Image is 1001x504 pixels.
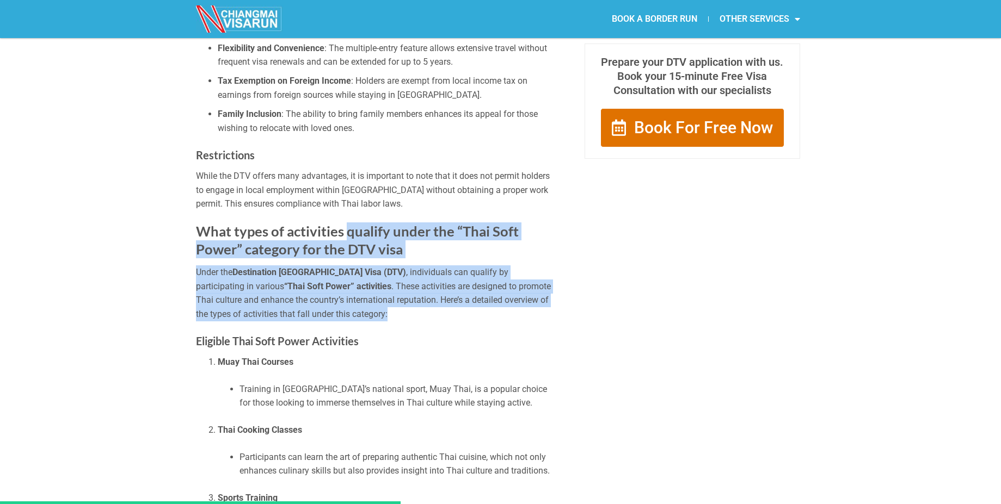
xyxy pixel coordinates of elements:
[218,43,324,53] strong: Flexibility and Convenience
[196,146,557,164] h3: Restrictions
[196,222,557,259] h2: What types of activities qualify under the “Thai Soft Power” category for the DTV visa
[218,357,293,367] strong: Muay Thai Courses
[232,267,406,277] strong: Destination [GEOGRAPHIC_DATA] Visa (DTV)
[596,55,789,97] p: Prepare your DTV application with us. Book your 15-minute Free Visa Consultation with our special...
[239,450,557,478] li: Participants can learn the art of preparing authentic Thai cuisine, which not only enhances culin...
[239,382,557,410] li: Training in [GEOGRAPHIC_DATA]’s national sport, Muay Thai, is a popular choice for those looking ...
[196,265,557,321] p: Under the , individuals can qualify by participating in various . These activities are designed t...
[218,41,557,69] li: : The multiple-entry feature allows extensive travel without frequent visa renewals and can be ex...
[709,7,811,32] a: OTHER SERVICES
[218,76,351,86] strong: Tax Exemption on Foreign Income
[501,7,811,32] nav: Menu
[196,169,557,211] p: While the DTV offers many advantages, it is important to note that it does not permit holders to ...
[218,109,281,119] strong: Family Inclusion
[196,332,557,350] h3: Eligible Thai Soft Power Activities
[601,7,708,32] a: BOOK A BORDER RUN
[284,281,391,291] strong: “Thai Soft Power” activities
[600,108,784,147] a: Book For Free Now
[634,120,773,136] span: Book For Free Now
[218,493,278,503] strong: Sports Training
[218,107,557,135] li: : The ability to bring family members enhances its appeal for those wishing to relocate with love...
[218,74,557,102] li: : Holders are exempt from local income tax on earnings from foreign sources while staying in [GEO...
[218,425,302,435] strong: Thai Cooking Classes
